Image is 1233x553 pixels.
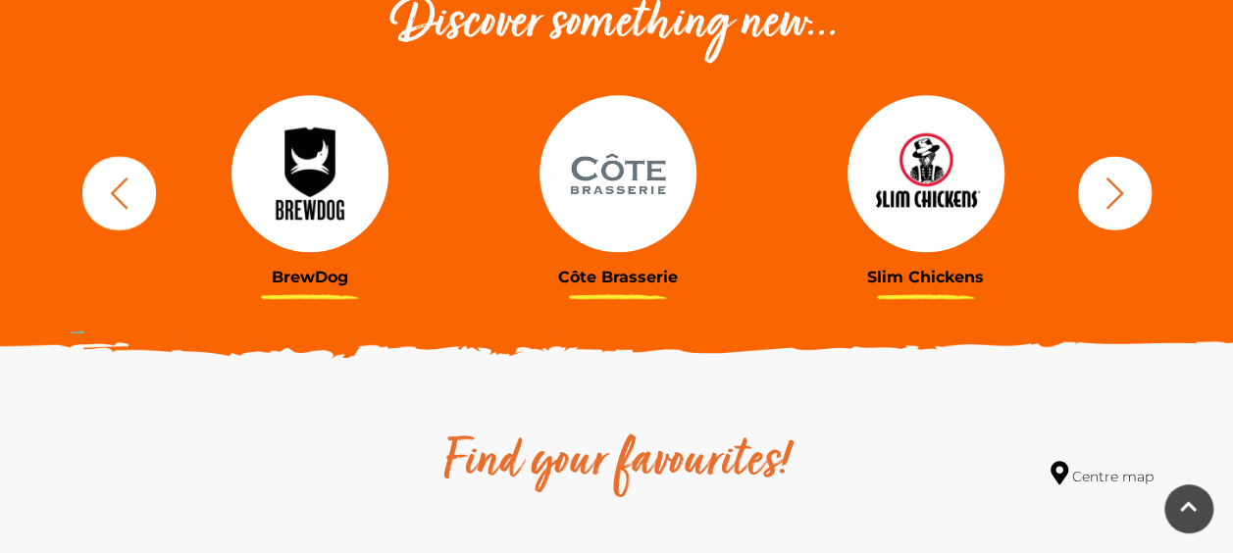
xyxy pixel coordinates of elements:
[787,95,1065,286] a: Slim Chickens
[171,95,449,286] a: BrewDog
[787,268,1065,286] h3: Slim Chickens
[479,268,757,286] h3: Côte Brasserie
[259,431,975,494] h2: Find your favourites!
[1051,461,1154,487] a: Centre map
[479,95,757,286] a: Côte Brasserie
[171,268,449,286] h3: BrewDog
